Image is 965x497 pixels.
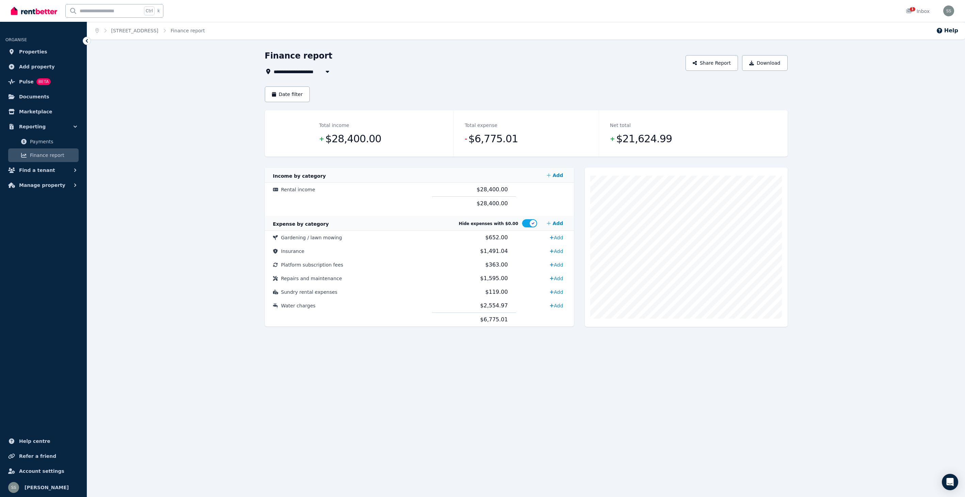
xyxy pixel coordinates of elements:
a: PulseBETA [5,75,81,89]
span: $652.00 [485,234,508,241]
span: Properties [19,48,47,56]
button: Date filter [265,86,310,102]
a: Documents [5,90,81,103]
button: Find a tenant [5,163,81,177]
button: Help [936,27,958,35]
span: + [610,134,615,144]
span: 1 [910,7,915,11]
span: Add property [19,63,55,71]
a: Add [547,259,566,270]
span: Expense by category [273,221,329,227]
span: Help centre [19,437,50,445]
span: $1,491.04 [480,248,508,254]
span: $363.00 [485,261,508,268]
span: Marketplace [19,108,52,116]
img: RentBetter [11,6,57,16]
span: Reporting [19,123,46,131]
a: Add [547,300,566,311]
span: [PERSON_NAME] [25,483,69,492]
span: Rental income [281,187,315,192]
span: Payments [30,138,76,146]
a: Add [547,246,566,257]
span: Documents [19,93,49,101]
span: Repairs and maintenance [281,276,342,281]
span: Sundry rental expenses [281,289,338,295]
a: Payments [8,135,79,148]
a: Add [544,169,566,182]
span: Finance report [30,151,76,159]
span: Income by category [273,173,326,179]
a: Help centre [5,434,81,448]
a: Add [547,232,566,243]
span: Insurance [281,248,305,254]
span: k [157,8,160,14]
a: Properties [5,45,81,59]
div: Inbox [906,8,930,15]
span: $6,775.01 [468,132,518,146]
span: $2,554.97 [480,302,508,309]
span: Water charges [281,303,316,308]
button: Manage property [5,178,81,192]
div: Open Intercom Messenger [942,474,958,490]
a: Refer a friend [5,449,81,463]
button: Reporting [5,120,81,133]
a: Marketplace [5,105,81,118]
span: $28,400.00 [477,186,508,193]
a: Finance report [171,28,205,33]
a: Add property [5,60,81,74]
span: Ctrl [144,6,155,15]
a: Add [544,217,566,230]
span: $28,400.00 [325,132,381,146]
span: $21,624.99 [616,132,672,146]
img: Shiva Sapkota [8,482,19,493]
span: ORGANISE [5,37,27,42]
span: Find a tenant [19,166,55,174]
button: Share Report [686,55,738,71]
span: $6,775.01 [480,316,508,323]
span: Pulse [19,78,34,86]
dt: Total expense [465,121,497,129]
button: Download [742,55,788,71]
span: BETA [36,78,51,85]
span: Manage property [19,181,65,189]
span: Hide expenses with $0.00 [459,221,518,226]
dt: Total income [319,121,349,129]
a: Account settings [5,464,81,478]
span: - [465,134,467,144]
span: Refer a friend [19,452,56,460]
a: [STREET_ADDRESS] [111,28,159,33]
span: + [319,134,324,144]
a: Add [547,287,566,298]
span: $28,400.00 [477,200,508,207]
span: Gardening / lawn mowing [281,235,342,240]
a: Finance report [8,148,79,162]
nav: Breadcrumb [87,22,213,39]
img: Shiva Sapkota [943,5,954,16]
h1: Finance report [265,50,333,61]
span: $119.00 [485,289,508,295]
a: Add [547,273,566,284]
dt: Net total [610,121,631,129]
span: Account settings [19,467,64,475]
span: $1,595.00 [480,275,508,282]
span: Platform subscription fees [281,262,343,268]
